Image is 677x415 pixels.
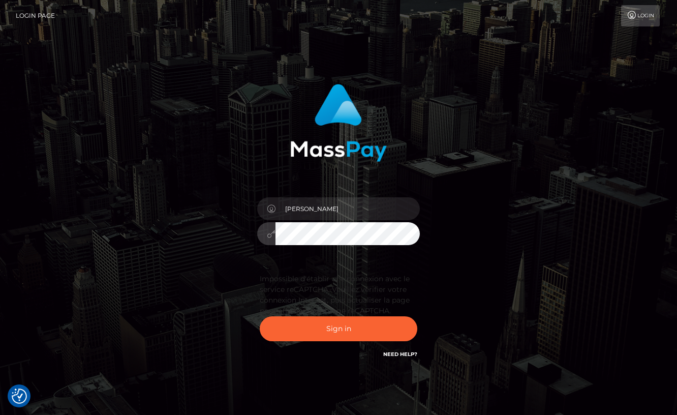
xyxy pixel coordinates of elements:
img: Revisit consent button [12,389,27,404]
button: Consent Preferences [12,389,27,404]
a: Need Help? [383,351,417,358]
div: Impossible d'établir une connexion avec le service reCAPTCHA. Veuillez vérifier votre connexion I... [260,274,417,316]
button: Sign in [260,316,417,341]
a: Login [621,5,660,26]
input: Username... [275,197,420,220]
img: MassPay Login [290,84,387,162]
a: Login Page [16,5,55,26]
